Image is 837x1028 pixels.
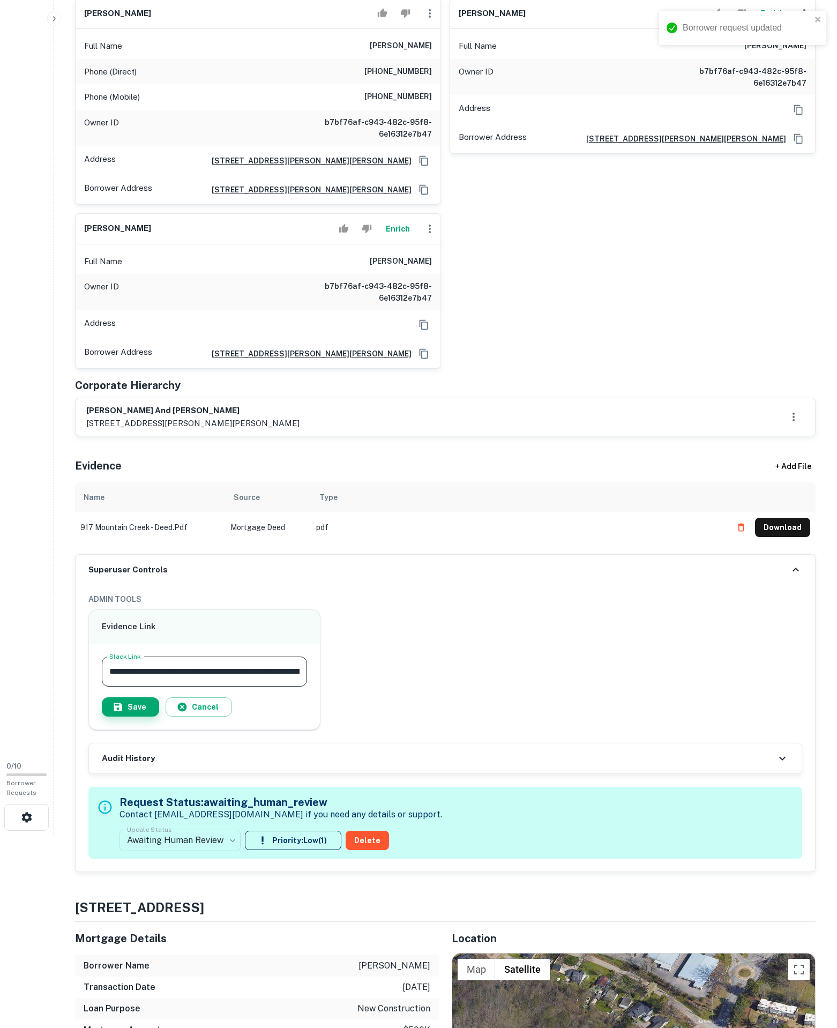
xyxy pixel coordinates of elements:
h6: Transaction Date [84,981,155,994]
th: Name [75,482,225,512]
p: Address [84,153,116,169]
span: Borrower Requests [6,779,36,796]
a: [STREET_ADDRESS][PERSON_NAME][PERSON_NAME] [203,348,412,360]
div: Awaiting Human Review [119,825,241,855]
p: Borrower Address [84,346,152,362]
button: Accept [709,3,728,24]
div: Type [319,491,338,504]
h6: [PERSON_NAME] and [PERSON_NAME] [86,405,300,417]
h6: Evidence Link [102,621,307,633]
h6: Loan Purpose [84,1002,140,1015]
span: 0 / 10 [6,762,21,770]
p: Full Name [84,40,122,53]
div: Borrower request updated [683,21,811,34]
h4: [STREET_ADDRESS] [75,898,816,917]
button: Download [755,518,810,537]
h6: [PHONE_NUMBER] [364,65,432,78]
a: [STREET_ADDRESS][PERSON_NAME][PERSON_NAME] [578,133,786,145]
h5: Evidence [75,458,122,474]
p: new construction [357,1002,430,1015]
button: Copy Address [790,102,806,118]
p: Owner ID [84,280,119,304]
h6: ADMIN TOOLS [88,593,802,605]
button: Enrich [755,3,789,24]
button: Reject [357,218,376,240]
button: Save [102,697,159,717]
button: Cancel [166,697,232,717]
div: Source [234,491,260,504]
h5: Corporate Hierarchy [75,377,181,393]
button: Show street map [458,959,495,980]
div: scrollable content [75,482,816,554]
td: Mortgage Deed [225,512,311,542]
h6: [PERSON_NAME] [459,8,526,20]
button: Accept [373,3,392,24]
h6: [PERSON_NAME] [370,40,432,53]
h6: [PERSON_NAME] [370,255,432,268]
label: Update Status [127,825,171,834]
p: Owner ID [459,65,494,89]
h5: Request Status: awaiting_human_review [119,794,442,810]
button: Copy Address [416,182,432,198]
h6: [PHONE_NUMBER] [364,91,432,103]
td: 917 mountain creek - deed.pdf [75,512,225,542]
div: + Add File [756,457,831,476]
h6: Borrower Name [84,959,150,972]
button: Copy Address [790,131,806,147]
p: [STREET_ADDRESS][PERSON_NAME][PERSON_NAME] [86,417,300,430]
button: Enrich [380,218,415,240]
p: Owner ID [84,116,119,140]
p: Address [84,317,116,333]
p: Phone (Mobile) [84,91,140,103]
p: Phone (Direct) [84,65,137,78]
h5: Location [452,930,816,947]
button: Delete [346,831,389,850]
p: Borrower Address [84,182,152,198]
p: [DATE] [402,981,430,994]
p: Address [459,102,490,118]
button: Copy Address [416,317,432,333]
label: Slack Link [109,652,141,661]
button: Show satellite imagery [495,959,550,980]
p: Borrower Address [459,131,527,147]
button: Copy Address [416,153,432,169]
p: Full Name [459,40,497,53]
p: Full Name [84,255,122,268]
h6: [PERSON_NAME] [84,222,151,235]
a: [STREET_ADDRESS][PERSON_NAME][PERSON_NAME] [203,184,412,196]
div: Name [84,491,104,504]
button: Accept [334,218,353,240]
h6: b7bf76af-c943-482c-95f8-6e16312e7b47 [303,280,432,304]
button: close [814,15,822,25]
td: pdf [311,512,726,542]
h6: b7bf76af-c943-482c-95f8-6e16312e7b47 [678,65,806,89]
p: [PERSON_NAME] [358,959,430,972]
iframe: Chat Widget [783,942,837,994]
th: Type [311,482,726,512]
h6: Superuser Controls [88,564,168,576]
p: Contact [EMAIL_ADDRESS][DOMAIN_NAME] if you need any details or support. [119,808,442,821]
button: Copy Address [416,346,432,362]
button: Reject [732,3,751,24]
button: Reject [396,3,415,24]
h6: [PERSON_NAME] [84,8,151,20]
h6: Audit History [102,753,155,765]
button: Priority:Low(1) [245,831,341,850]
h5: Mortgage Details [75,930,439,947]
th: Source [225,482,311,512]
button: Delete file [731,519,751,536]
a: [STREET_ADDRESS][PERSON_NAME][PERSON_NAME] [203,155,412,167]
h6: b7bf76af-c943-482c-95f8-6e16312e7b47 [303,116,432,140]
